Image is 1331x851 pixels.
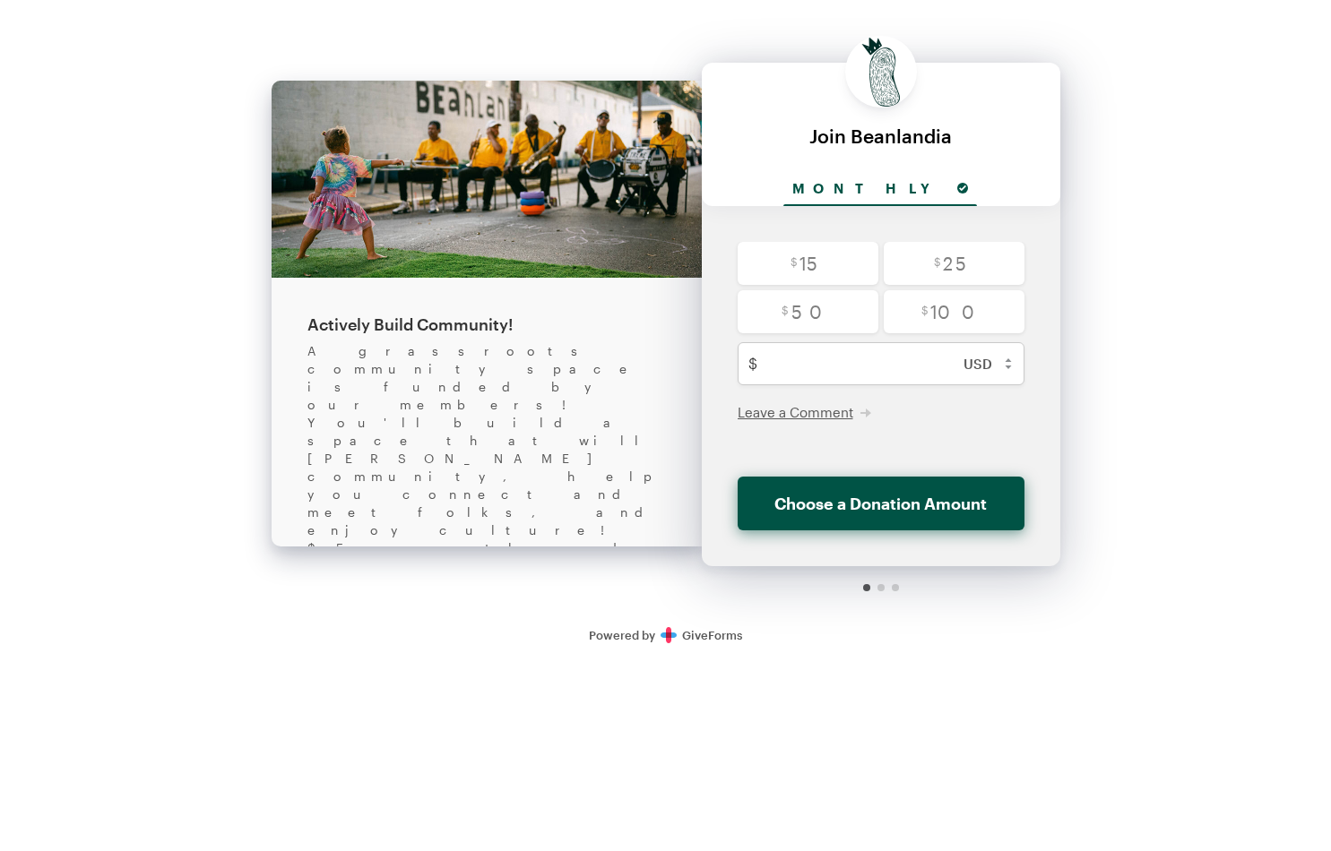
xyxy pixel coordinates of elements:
[720,125,1042,146] div: Join Beanlandia
[738,404,853,420] span: Leave a Comment
[738,403,871,421] button: Leave a Comment
[272,81,702,278] img: 241008KRBblockparty_450.jpg
[738,477,1024,530] button: Choose a Donation Amount
[307,342,666,665] div: A grassroots community space is funded by our members! You'll build a space that will [PERSON_NAM...
[307,314,666,335] div: Actively Build Community!
[589,628,742,642] a: Secure DonationsPowered byGiveForms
